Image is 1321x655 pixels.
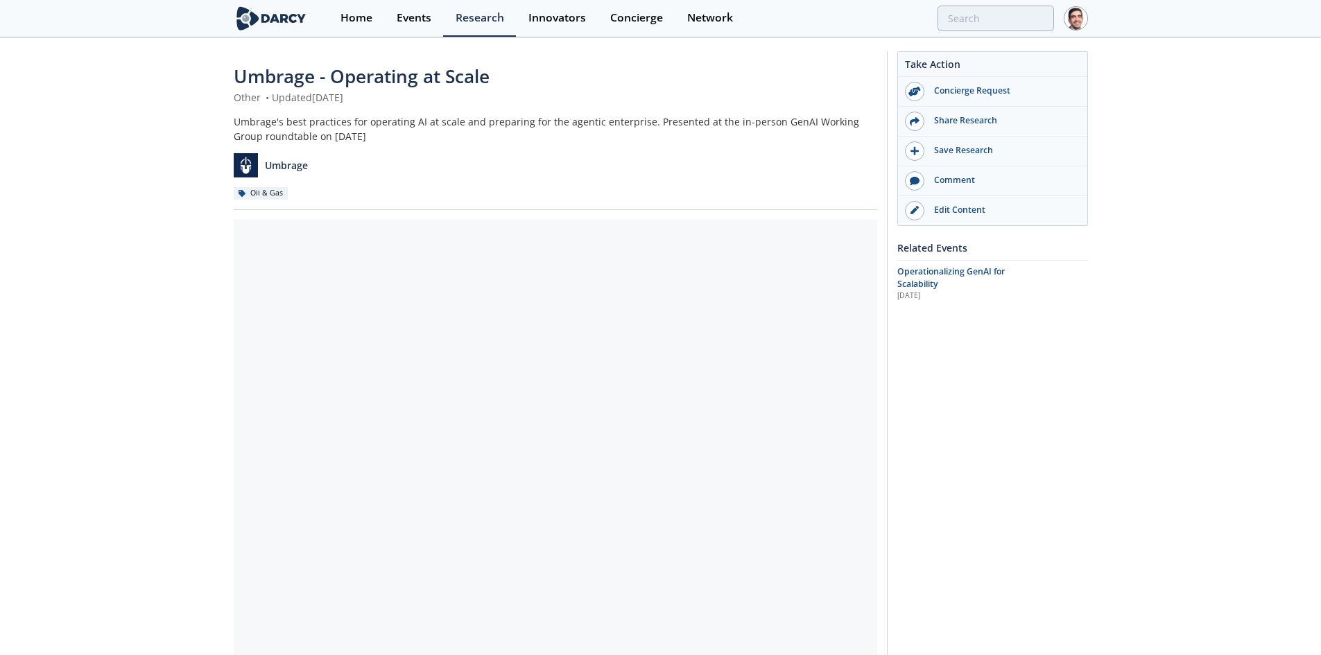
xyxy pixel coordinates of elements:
[897,265,1088,302] a: Operationalizing GenAI for Scalability [DATE]
[924,144,1080,157] div: Save Research
[897,265,1005,290] span: Operationalizing GenAI for Scalability
[1064,6,1088,30] img: Profile
[528,12,586,24] div: Innovators
[397,12,431,24] div: Events
[924,204,1080,216] div: Edit Content
[234,64,490,89] span: Umbrage - Operating at Scale
[264,91,272,104] span: •
[234,90,877,105] div: Other Updated [DATE]
[234,187,288,200] div: Oil & Gas
[687,12,733,24] div: Network
[924,174,1080,186] div: Comment
[340,12,372,24] div: Home
[610,12,663,24] div: Concierge
[898,57,1087,77] div: Take Action
[234,114,877,143] div: Umbrage's best practices for operating AI at scale and preparing for the agentic enterprise. Pres...
[924,114,1080,127] div: Share Research
[938,6,1054,31] input: Advanced Search
[897,236,1088,260] div: Related Events
[898,196,1087,225] a: Edit Content
[897,290,1020,302] div: [DATE]
[456,12,504,24] div: Research
[234,6,309,30] img: logo-wide.svg
[924,85,1080,97] div: Concierge Request
[265,158,308,173] p: Umbrage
